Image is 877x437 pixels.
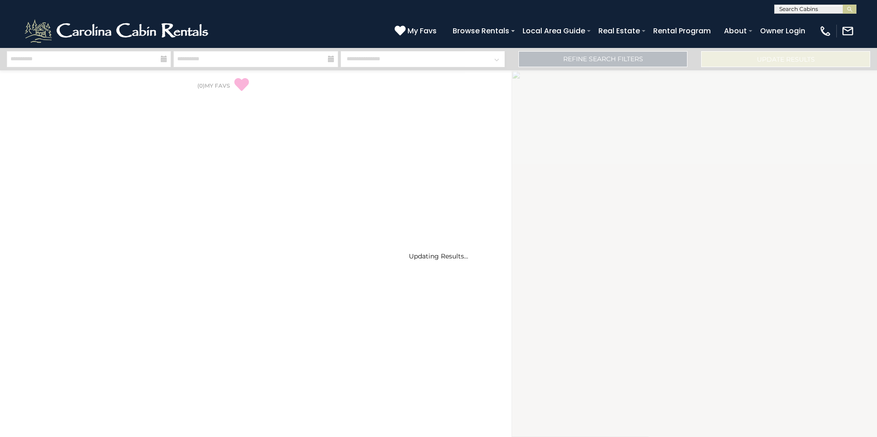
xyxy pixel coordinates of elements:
span: My Favs [407,25,437,37]
img: White-1-2.png [23,17,212,45]
img: mail-regular-white.png [841,25,854,37]
a: Browse Rentals [448,23,514,39]
a: Owner Login [755,23,810,39]
a: Real Estate [594,23,645,39]
a: My Favs [395,25,439,37]
a: Rental Program [649,23,715,39]
a: About [719,23,751,39]
img: phone-regular-white.png [819,25,832,37]
a: Local Area Guide [518,23,590,39]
